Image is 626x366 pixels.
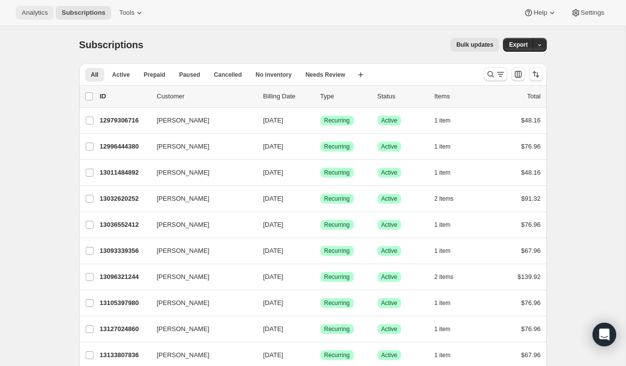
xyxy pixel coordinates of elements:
[100,140,541,153] div: 12996444380[PERSON_NAME][DATE]SuccessRecurringSuccessActive1 item$76.96
[100,142,149,152] p: 12996444380
[435,273,454,281] span: 2 items
[381,143,398,151] span: Active
[91,71,98,79] span: All
[381,247,398,255] span: Active
[100,296,541,310] div: 13105397980[PERSON_NAME][DATE]SuccessRecurringSuccessActive1 item$76.96
[509,41,528,49] span: Export
[324,169,350,177] span: Recurring
[521,221,541,228] span: $76.96
[112,71,130,79] span: Active
[263,247,283,254] span: [DATE]
[450,38,499,52] button: Bulk updates
[100,114,541,127] div: 12979306716[PERSON_NAME][DATE]SuccessRecurringSuccessActive1 item$48.16
[56,6,111,20] button: Subscriptions
[100,244,541,258] div: 13093339356[PERSON_NAME][DATE]SuccessRecurringSuccessActive1 item$67.96
[521,351,541,359] span: $67.96
[381,195,398,203] span: Active
[263,221,283,228] span: [DATE]
[518,273,541,280] span: $139.92
[157,194,210,204] span: [PERSON_NAME]
[151,243,250,259] button: [PERSON_NAME]
[100,246,149,256] p: 13093339356
[100,348,541,362] div: 13133807836[PERSON_NAME][DATE]SuccessRecurringSuccessActive1 item$67.96
[521,299,541,306] span: $76.96
[456,41,493,49] span: Bulk updates
[503,38,533,52] button: Export
[119,9,134,17] span: Tools
[151,191,250,207] button: [PERSON_NAME]
[435,296,462,310] button: 1 item
[435,325,451,333] span: 1 item
[381,169,398,177] span: Active
[593,323,616,346] div: Open Intercom Messenger
[151,321,250,337] button: [PERSON_NAME]
[151,113,250,128] button: [PERSON_NAME]
[100,270,541,284] div: 13096321244[PERSON_NAME][DATE]SuccessRecurringSuccessActive2 items$139.92
[100,350,149,360] p: 13133807836
[324,273,350,281] span: Recurring
[263,169,283,176] span: [DATE]
[381,273,398,281] span: Active
[100,166,541,180] div: 13011484892[PERSON_NAME][DATE]SuccessRecurringSuccessActive1 item$48.16
[324,299,350,307] span: Recurring
[263,195,283,202] span: [DATE]
[157,142,210,152] span: [PERSON_NAME]
[214,71,242,79] span: Cancelled
[113,6,150,20] button: Tools
[324,117,350,124] span: Recurring
[100,272,149,282] p: 13096321244
[157,324,210,334] span: [PERSON_NAME]
[435,247,451,255] span: 1 item
[79,39,144,50] span: Subscriptions
[518,6,563,20] button: Help
[100,192,541,206] div: 13032620252[PERSON_NAME][DATE]SuccessRecurringSuccessActive2 items$91.32
[100,91,541,101] div: IDCustomerBilling DateTypeStatusItemsTotal
[263,351,283,359] span: [DATE]
[320,91,370,101] div: Type
[157,350,210,360] span: [PERSON_NAME]
[381,299,398,307] span: Active
[353,68,369,82] button: Create new view
[435,299,451,307] span: 1 item
[521,143,541,150] span: $76.96
[263,299,283,306] span: [DATE]
[263,117,283,124] span: [DATE]
[100,116,149,125] p: 12979306716
[533,9,547,17] span: Help
[306,71,345,79] span: Needs Review
[151,295,250,311] button: [PERSON_NAME]
[157,91,255,101] p: Customer
[151,269,250,285] button: [PERSON_NAME]
[435,192,465,206] button: 2 items
[377,91,427,101] p: Status
[100,218,541,232] div: 13036552412[PERSON_NAME][DATE]SuccessRecurringSuccessActive1 item$76.96
[263,91,313,101] p: Billing Date
[435,270,465,284] button: 2 items
[435,322,462,336] button: 1 item
[435,351,451,359] span: 1 item
[521,247,541,254] span: $67.96
[100,322,541,336] div: 13127024860[PERSON_NAME][DATE]SuccessRecurringSuccessActive1 item$76.96
[22,9,48,17] span: Analytics
[100,91,149,101] p: ID
[435,218,462,232] button: 1 item
[381,117,398,124] span: Active
[435,169,451,177] span: 1 item
[435,244,462,258] button: 1 item
[435,348,462,362] button: 1 item
[263,325,283,333] span: [DATE]
[157,116,210,125] span: [PERSON_NAME]
[565,6,610,20] button: Settings
[151,347,250,363] button: [PERSON_NAME]
[324,143,350,151] span: Recurring
[157,272,210,282] span: [PERSON_NAME]
[100,168,149,178] p: 13011484892
[151,217,250,233] button: [PERSON_NAME]
[157,298,210,308] span: [PERSON_NAME]
[157,246,210,256] span: [PERSON_NAME]
[324,195,350,203] span: Recurring
[144,71,165,79] span: Prepaid
[157,220,210,230] span: [PERSON_NAME]
[157,168,210,178] span: [PERSON_NAME]
[255,71,291,79] span: No inventory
